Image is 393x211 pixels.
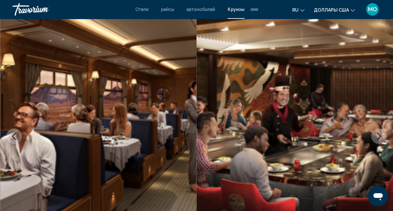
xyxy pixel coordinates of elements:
iframe: Кнопка запуска окна обмена сообщениями [368,186,388,206]
span: ru [292,8,299,13]
button: Пользовательское меню [364,3,380,16]
a: Отели [135,7,149,12]
a: Травориум [13,3,129,16]
button: Предыдущее изображение [6,128,22,144]
span: МО [368,6,377,13]
span: Доллары США [314,8,349,13]
button: Дополнительные элементы навигации [251,4,258,14]
button: Изменение языка [292,5,305,14]
a: автомобилей [187,7,215,12]
button: Изменить валюту [314,5,355,14]
button: Следующее изображение [371,128,387,144]
a: Круизы [228,7,244,12]
a: рейсы [161,7,174,12]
